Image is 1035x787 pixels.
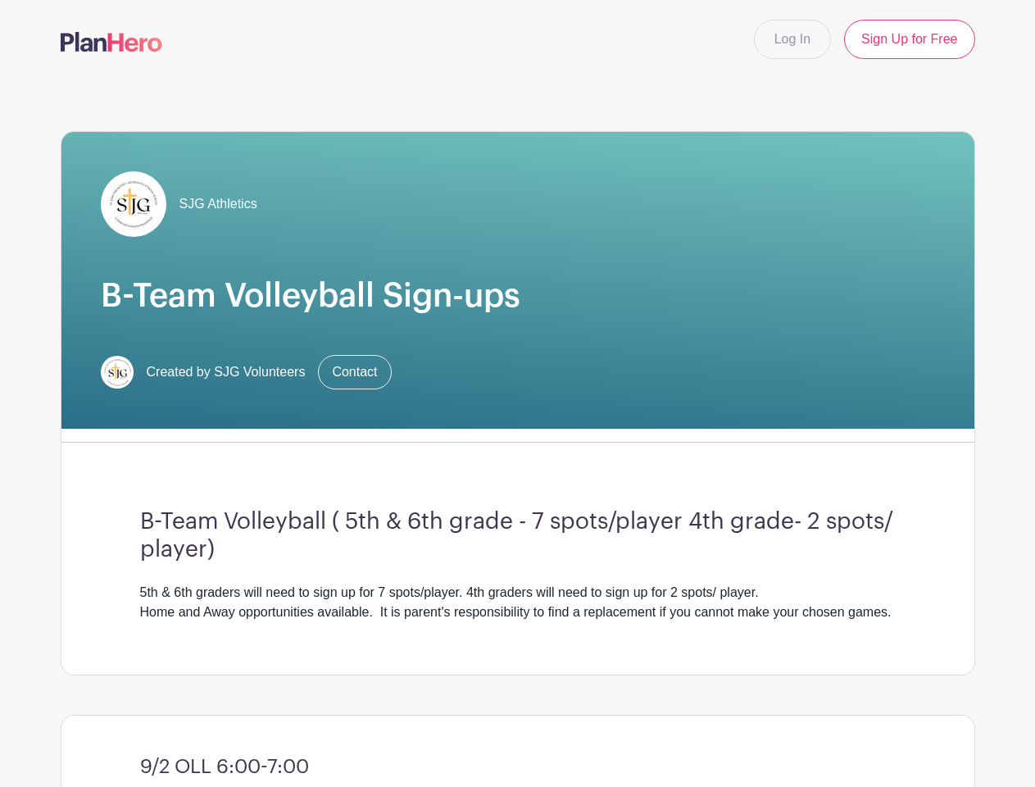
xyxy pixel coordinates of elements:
a: Log In [754,20,831,59]
img: Logo%20jpg.jpg [101,356,134,389]
span: Created by SJG Volunteers [147,362,306,382]
img: logo-507f7623f17ff9eddc593b1ce0a138ce2505c220e1c5a4e2b4648c50719b7d32.svg [61,32,162,52]
h1: B-Team Volleyball Sign-ups [101,276,935,316]
a: Contact [318,355,391,389]
img: sjg%20logo.jpg [101,171,166,237]
span: SJG Athletics [179,194,257,214]
a: Sign Up for Free [844,20,974,59]
h4: 9/2 OLL 6:00-7:00 [140,755,309,779]
div: 5th & 6th graders will need to sign up for 7 spots/player. 4th graders will need to sign up for 2... [140,583,896,622]
h3: B-Team Volleyball ( 5th & 6th grade - 7 spots/player 4th grade- 2 spots/ player) [140,508,896,563]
